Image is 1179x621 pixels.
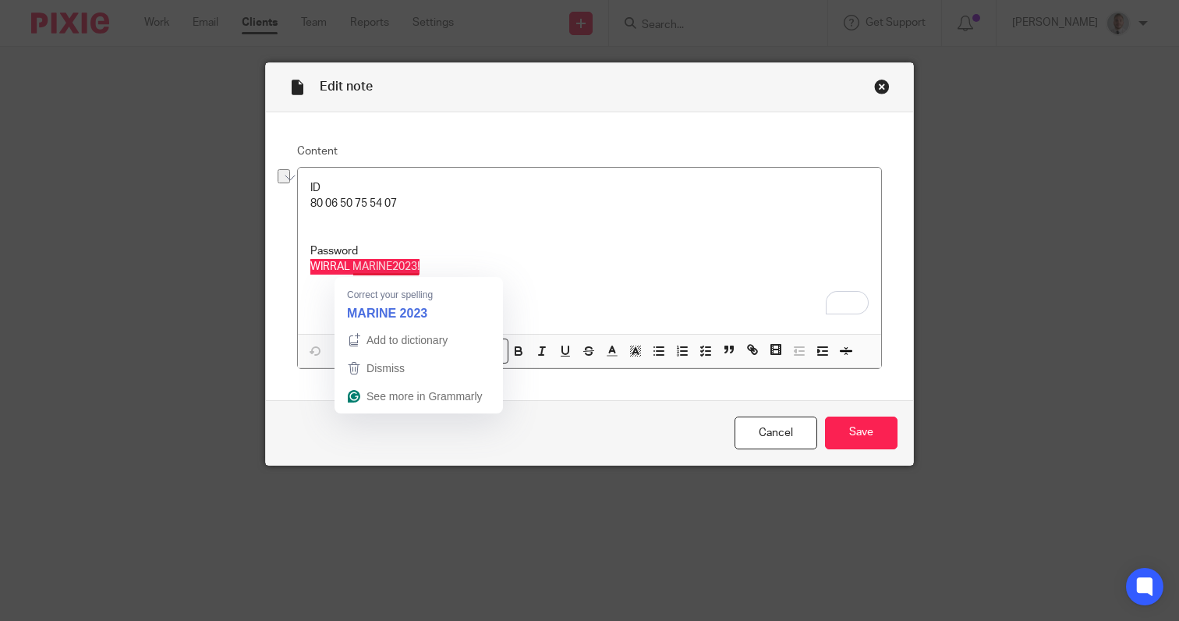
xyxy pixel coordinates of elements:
[825,417,898,450] input: Save
[310,196,869,211] p: 80 06 50 75 54 07
[310,243,869,259] p: Password
[310,180,869,196] p: ID
[298,168,881,334] div: To enrich screen reader interactions, please activate Accessibility in Grammarly extension settings
[874,79,890,94] div: Close this dialog window
[297,144,882,159] label: Content
[310,259,869,275] p: WIRRAL MARINE2023!
[320,80,373,93] span: Edit note
[735,417,817,450] a: Cancel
